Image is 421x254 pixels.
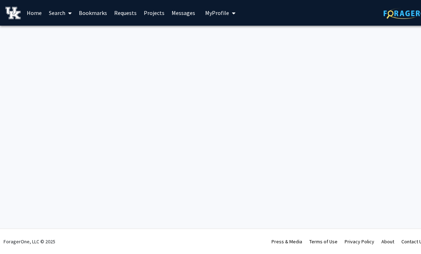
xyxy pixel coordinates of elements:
a: Home [23,0,45,25]
a: Press & Media [272,238,302,245]
iframe: Chat [5,222,30,249]
span: My Profile [205,9,229,16]
a: Terms of Use [309,238,338,245]
a: About [381,238,394,245]
a: Projects [140,0,168,25]
a: Requests [111,0,140,25]
a: Privacy Policy [345,238,374,245]
img: University of Kentucky Logo [5,7,21,19]
div: ForagerOne, LLC © 2025 [4,229,55,254]
a: Search [45,0,75,25]
a: Messages [168,0,199,25]
a: Bookmarks [75,0,111,25]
